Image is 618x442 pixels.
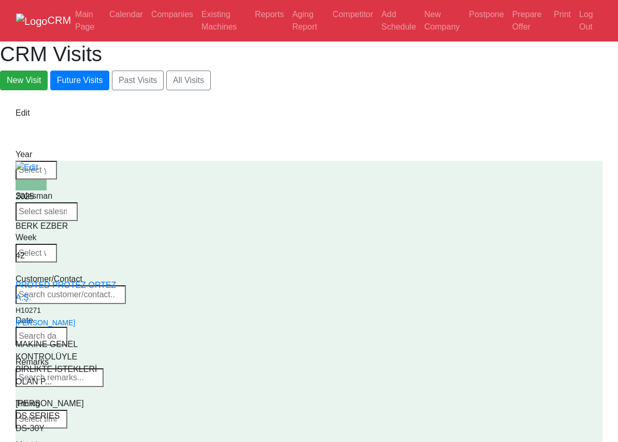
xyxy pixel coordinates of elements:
a: Prepare Offer [508,4,550,37]
a: Aging Report [288,4,328,37]
div: MAKİNE GENEL KONTROLÜYLE BİRLİKTE İSTEKLERİ OLAN P... [16,338,104,368]
input: Select week... [16,244,57,263]
div: Year [16,148,57,161]
a: [PERSON_NAME] [16,319,75,327]
a: Main Page [71,4,105,37]
a: Competitor [328,4,377,25]
div: Salesman [16,190,78,202]
input: Search date... [16,327,67,346]
a: PROTED PROTEZ ORTEZ A.Ş. [16,281,116,302]
a: Print [550,4,575,25]
img: Logo [16,13,48,29]
div: 42 [16,250,57,279]
a: New Company [420,4,465,37]
input: Search customer/contact... [16,285,126,304]
a: Calendar [105,4,147,25]
div: Customer/Contact [16,273,126,285]
div: [PERSON_NAME] DS SERIES DS-30Y [16,397,78,427]
a: Companies [147,4,197,25]
a: Postpone [465,4,508,25]
input: Select salesman... [16,202,78,221]
div: BERK EZBER [16,220,78,250]
input: Search remarks... [16,368,104,387]
a: Reports [251,4,288,25]
button: Past Visits [112,71,164,90]
a: CRM [16,10,63,32]
button: All Visits [166,71,211,90]
button: Future Visits [50,71,110,90]
a: Log Out [575,4,602,37]
div: Edit [16,107,47,119]
img: Edit [16,161,38,174]
div: Week [16,231,57,244]
a: Add Schedule [377,4,420,37]
div: 2025 [16,190,57,220]
small: H10271 [16,306,41,314]
a: Existing Machines [197,4,251,37]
